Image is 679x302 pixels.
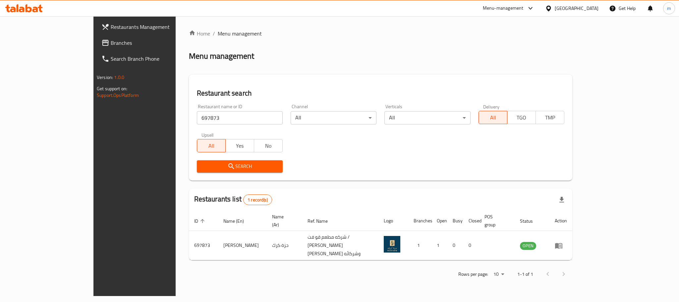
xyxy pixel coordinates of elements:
span: Search Branch Phone [111,55,201,63]
span: Get support on: [97,84,127,93]
span: Status [520,217,541,225]
h2: Menu management [189,51,254,61]
label: Delivery [483,104,500,109]
span: TMP [538,113,562,122]
span: TGO [510,113,533,122]
label: Upsell [201,132,214,137]
span: Yes [228,141,252,151]
div: All [291,111,376,124]
button: Search [197,160,283,173]
span: Name (En) [223,217,253,225]
p: 1-1 of 1 [517,270,533,278]
p: Rows per page: [458,270,488,278]
span: Search [202,162,277,171]
td: 0 [463,231,479,260]
th: Busy [447,211,463,231]
div: Export file [554,192,570,208]
td: 1 [431,231,447,260]
td: 0 [447,231,463,260]
th: Action [549,211,572,231]
img: Hazat Karak [384,236,400,253]
div: Rows per page: [491,269,507,279]
span: Branches [111,39,201,47]
button: All [197,139,226,152]
div: Menu-management [483,4,524,12]
span: Menu management [218,30,262,38]
span: Ref. Name [308,217,336,225]
span: All [200,141,223,151]
div: Menu [555,242,567,250]
span: Version: [97,73,113,82]
td: 1 [408,231,431,260]
span: No [257,141,280,151]
a: Restaurants Management [96,19,207,35]
button: TGO [507,111,536,124]
span: ID [194,217,207,225]
span: 1 record(s) [244,197,272,203]
h2: Restaurant search [197,88,564,98]
th: Branches [408,211,431,231]
span: POS group [484,213,507,229]
table: enhanced table [189,211,572,260]
span: All [481,113,505,122]
a: Search Branch Phone [96,51,207,67]
span: Restaurants Management [111,23,201,31]
div: All [384,111,470,124]
td: [PERSON_NAME] [218,231,267,260]
span: 1.0.0 [114,73,124,82]
button: TMP [536,111,564,124]
div: Total records count [243,194,272,205]
th: Closed [463,211,479,231]
span: OPEN [520,242,536,250]
button: All [479,111,507,124]
td: حزة كرك [267,231,303,260]
li: / [213,30,215,38]
th: Logo [378,211,408,231]
nav: breadcrumb [189,30,572,38]
div: [GEOGRAPHIC_DATA] [555,5,598,12]
button: Yes [225,139,254,152]
div: OPEN [520,242,536,250]
td: شركه مطعم قو فت / [PERSON_NAME] [PERSON_NAME] وشركائه [302,231,378,260]
a: Support.OpsPlatform [97,91,139,100]
button: No [254,139,283,152]
h2: Restaurants list [194,194,272,205]
input: Search for restaurant name or ID.. [197,111,283,124]
th: Open [431,211,447,231]
span: Name (Ar) [272,213,295,229]
a: Branches [96,35,207,51]
span: m [667,5,671,12]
